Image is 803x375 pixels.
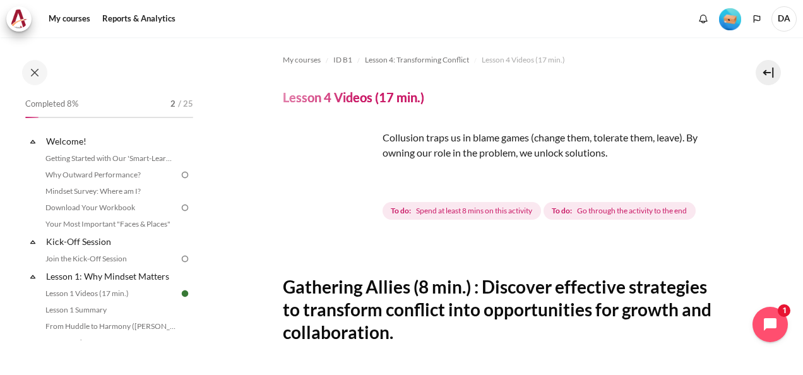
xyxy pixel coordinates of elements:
a: Lesson 1: Why Mindset Matters [44,268,179,285]
span: Completed 8% [25,98,78,110]
span: Lesson 4 Videos (17 min.) [482,54,565,66]
span: DA [771,6,797,32]
img: Done [179,288,191,299]
img: Architeck [10,9,28,28]
nav: Navigation bar [283,50,713,70]
a: User menu [771,6,797,32]
span: Collapse [27,135,39,148]
img: To do [179,202,191,213]
a: Architeck Architeck [6,6,38,32]
span: ID B1 [333,54,352,66]
button: Languages [747,9,766,28]
a: Lesson 1 Videos (17 min.) [42,286,179,301]
span: Go through the activity to the end [577,205,687,217]
h2: Gathering Allies (8 min.) : Discover effective strategies to transform conflict into opportunitie... [283,275,713,344]
img: Level #1 [719,8,741,30]
a: Getting Started with Our 'Smart-Learning' Platform [42,151,179,166]
span: Collapse [27,270,39,283]
h4: Lesson 4 Videos (17 min.) [283,89,424,105]
a: My courses [44,6,95,32]
img: rer [283,130,378,225]
img: To do [179,253,191,265]
div: Level #1 [719,7,741,30]
span: 2 [170,98,175,110]
div: 8% [25,117,39,118]
a: From Huddle to Harmony ([PERSON_NAME]'s Story) [42,319,179,334]
a: Lesson 4 Videos (17 min.) [482,52,565,68]
a: Level #1 [714,7,746,30]
span: / 25 [178,98,193,110]
a: Your Most Important "Faces & Places" [42,217,179,232]
a: Welcome! [44,133,179,150]
a: Mindset Survey: Where am I? [42,184,179,199]
a: Why Outward Performance? [42,167,179,182]
a: My courses [283,52,321,68]
span: My courses [283,54,321,66]
a: ID B1 [333,52,352,68]
strong: To do: [391,205,411,217]
a: Join the Kick-Off Session [42,251,179,266]
a: Lesson 4: Transforming Conflict [365,52,469,68]
div: Completion requirements for Lesson 4 Videos (17 min.) [383,199,698,222]
a: Crossword Craze [42,335,179,350]
a: Kick-Off Session [44,233,179,250]
span: Lesson 4: Transforming Conflict [365,54,469,66]
p: Collusion traps us in blame games (change them, tolerate them, leave). By owning our role in the ... [283,130,713,160]
strong: To do: [552,205,572,217]
a: Download Your Workbook [42,200,179,215]
div: Show notification window with no new notifications [694,9,713,28]
span: Spend at least 8 mins on this activity [416,205,532,217]
img: To do [179,169,191,181]
a: Lesson 1 Summary [42,302,179,318]
a: Reports & Analytics [98,6,180,32]
span: Collapse [27,235,39,248]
